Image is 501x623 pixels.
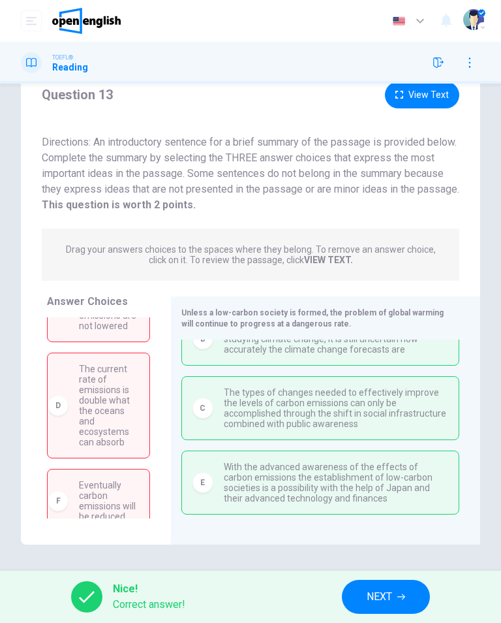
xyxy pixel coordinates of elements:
img: en [391,16,407,26]
div: F [48,490,68,511]
span: Correct answer! [113,597,185,613]
img: Profile picture [463,9,484,30]
p: Drag your answers choices to the spaces where they belong. To remove an answer choice, click on i... [66,244,436,265]
span: Nice! [113,581,185,597]
div: C [192,398,213,419]
img: OpenEnglish logo [52,8,121,34]
span: Answer Choices [47,295,128,308]
span: NEXT [367,588,392,606]
button: NEXT [342,580,430,614]
span: The current rate of emissions is double what the oceans and ecosystems can absorb [79,364,139,447]
span: The types of changes needed to effectively improve the levels of carbon emissions can only be acc... [224,387,448,429]
span: With the advanced awareness of the effects of carbon emissions the establishment of low-carbon so... [224,462,448,503]
button: View Text [385,82,459,108]
h1: Reading [52,62,88,72]
div: D [48,395,68,416]
button: open mobile menu [21,10,42,31]
span: Eventually carbon emissions will be reduced [79,480,139,522]
h4: Question 13 [42,84,113,105]
span: Directions: An introductory sentence for a brief summary of the passage is provided below. Comple... [42,136,459,211]
div: E [192,472,213,493]
strong: This question is worth 2 points. [42,199,196,211]
span: Unless a low-carbon society is formed, the problem of global warming will continue to progress at... [181,308,444,328]
strong: VIEW TEXT. [304,255,353,265]
span: TOEFL® [52,53,73,62]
